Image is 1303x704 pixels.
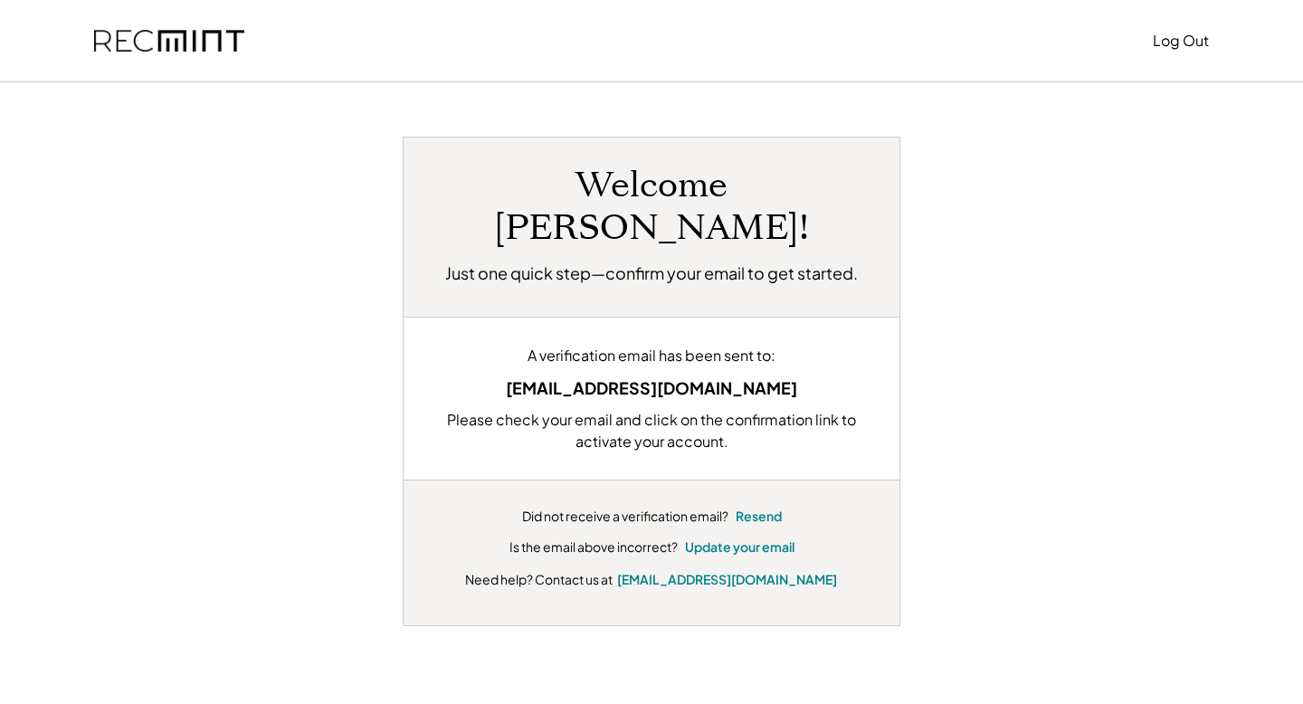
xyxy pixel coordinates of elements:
[431,165,872,250] h1: Welcome [PERSON_NAME]!
[736,508,782,526] button: Resend
[522,508,728,526] div: Did not receive a verification email?
[1153,23,1209,59] button: Log Out
[509,538,678,557] div: Is the email above incorrect?
[431,345,872,366] div: A verification email has been sent to:
[94,30,244,52] img: recmint-logotype%403x.png
[431,409,872,452] div: Please check your email and click on the confirmation link to activate your account.
[465,570,613,589] div: Need help? Contact us at
[431,376,872,400] div: [EMAIL_ADDRESS][DOMAIN_NAME]
[685,538,794,557] button: Update your email
[617,571,837,587] a: [EMAIL_ADDRESS][DOMAIN_NAME]
[445,261,858,285] h2: Just one quick step—confirm your email to get started.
